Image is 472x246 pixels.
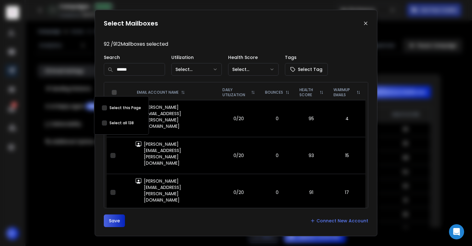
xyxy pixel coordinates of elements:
td: 0/20 [217,174,260,211]
button: Select... [228,63,279,76]
button: Select Tag [285,63,328,76]
p: WARMUP EMAILS [333,87,354,97]
a: Connect New Account [310,218,368,224]
p: Tags [285,54,328,61]
p: [PERSON_NAME][EMAIL_ADDRESS][PERSON_NAME][DOMAIN_NAME] [144,104,214,129]
button: Select... [171,63,222,76]
p: Health Score [228,54,279,61]
p: 0 [264,189,291,196]
td: 15 [328,137,365,174]
p: BOUNCES [265,90,283,95]
p: Search [104,54,165,61]
td: 17 [328,174,365,211]
button: Save [104,214,125,227]
p: [PERSON_NAME][EMAIL_ADDRESS][PERSON_NAME][DOMAIN_NAME] [144,141,214,166]
div: EMAIL ACCOUNT NAME [137,90,212,95]
td: 95 [294,100,328,137]
td: 0/20 [217,100,260,137]
label: Select all 138 [109,120,134,126]
p: [PERSON_NAME][EMAIL_ADDRESS][PERSON_NAME][DOMAIN_NAME] [144,178,214,203]
p: 0 [264,152,291,159]
td: 91 [294,174,328,211]
label: Select this Page [109,105,141,110]
p: Utilization [171,54,222,61]
h1: Select Mailboxes [104,19,158,28]
td: 93 [294,137,328,174]
p: 0 [264,115,291,122]
td: 0/20 [217,137,260,174]
td: 4 [328,100,365,137]
p: DAILY UTILIZATION [222,87,249,97]
p: HEALTH SCORE [299,87,317,97]
p: 92 / 912 Mailboxes selected [104,40,368,48]
div: Open Intercom Messenger [449,224,464,239]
